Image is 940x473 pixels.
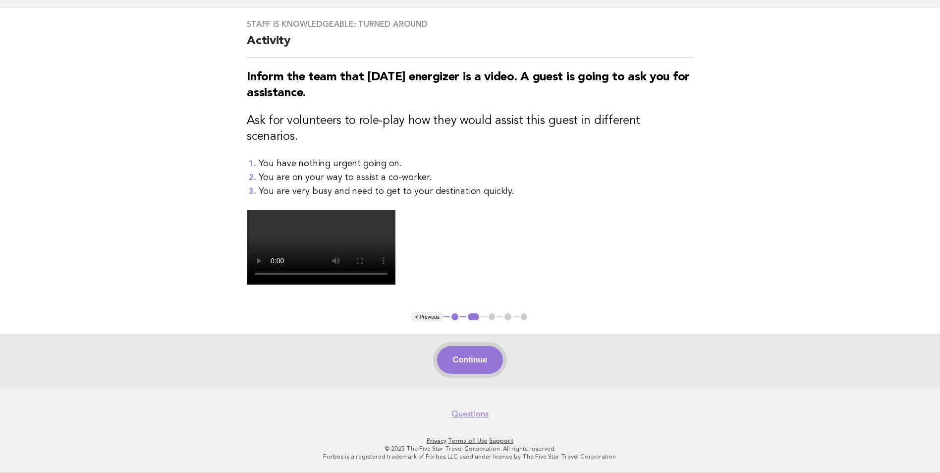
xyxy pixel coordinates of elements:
[411,312,443,322] button: < Previous
[167,437,774,445] p: · ·
[466,312,481,322] button: 2
[247,33,693,58] h2: Activity
[167,453,774,461] p: Forbes is a registered trademark of Forbes LLC used under license by The Five Star Travel Corpora...
[489,437,513,444] a: Support
[437,346,503,374] button: Continue
[247,71,690,99] strong: Inform the team that [DATE] energizer is a video. A guest is going to ask you for assistance.
[448,437,488,444] a: Terms of Use
[427,437,446,444] a: Privacy
[167,445,774,453] p: © 2025 The Five Star Travel Corporation. All rights reserved.
[450,312,460,322] button: 1
[259,171,693,184] li: You are on your way to assist a co-worker.
[451,409,489,419] a: Questions
[247,19,693,29] h3: Staff is knowledgeable: Turned around
[259,184,693,198] li: You are very busy and need to get to your destination quickly.
[247,113,693,145] h3: Ask for volunteers to role-play how they would assist this guest in different scenarios.
[259,157,693,171] li: You have nothing urgent going on.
